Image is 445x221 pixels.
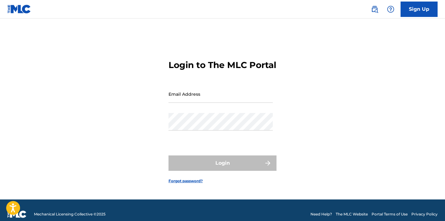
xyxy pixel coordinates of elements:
a: Sign Up [401,2,438,17]
a: The MLC Website [336,211,368,217]
div: Help [385,3,397,15]
span: Mechanical Licensing Collective © 2025 [34,211,106,217]
img: search [371,6,378,13]
iframe: Chat Widget [414,191,445,221]
a: Privacy Policy [411,211,438,217]
a: Forgot password? [168,178,203,184]
img: help [387,6,394,13]
img: logo [7,211,27,218]
a: Portal Terms of Use [372,211,408,217]
h3: Login to The MLC Portal [168,60,276,70]
a: Public Search [368,3,381,15]
a: Need Help? [310,211,332,217]
img: MLC Logo [7,5,31,14]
